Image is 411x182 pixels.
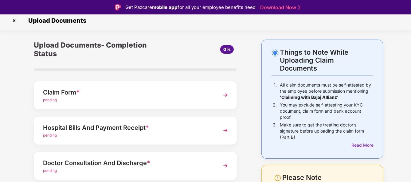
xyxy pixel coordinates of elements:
span: 0% [223,47,231,52]
img: Logo [115,4,121,10]
img: svg+xml;base64,PHN2ZyBpZD0iTmV4dCIgeG1sbnM9Imh0dHA6Ly93d3cudzMub3JnLzIwMDAvc3ZnIiB3aWR0aD0iMzYiIG... [220,160,231,171]
strong: mobile app [152,4,178,10]
img: svg+xml;base64,PHN2ZyBpZD0iTmV4dCIgeG1sbnM9Imh0dHA6Ly93d3cudzMub3JnLzIwMDAvc3ZnIiB3aWR0aD0iMzYiIG... [220,90,231,101]
div: Read More [352,142,373,149]
div: Please Note [282,173,373,182]
div: Things to Note While Uploading Claim Documents [280,48,373,72]
span: Upload Documents [22,17,89,24]
p: Make sure to get the treating doctor’s signature before uploading the claim form (Part B) [280,122,373,140]
div: Upload Documents- Completion Status [34,40,169,59]
div: Get Pazcare for all your employee benefits need [125,4,256,11]
p: All claim documents must be self-attested by the employee before submission mentioning [280,82,373,100]
span: pending [43,133,57,137]
div: Hospital Bills And Payment Receipt [43,123,212,133]
p: 1. [274,82,277,100]
img: Stroke [298,4,300,11]
span: pending [43,98,57,102]
a: Download Now [260,4,299,11]
p: 3. [273,122,277,140]
img: svg+xml;base64,PHN2ZyBpZD0iV2FybmluZ18tXzI0eDI0IiBkYXRhLW5hbWU9Ildhcm5pbmcgLSAyNHgyNCIgeG1sbnM9Im... [274,174,281,182]
p: You may exclude self-attesting your KYC document, claim form and bank account proof. [280,102,373,120]
b: 'Claiming with Bajaj Allianz' [280,95,339,100]
div: Doctor Consultation And Discharge [43,158,212,168]
img: svg+xml;base64,PHN2ZyBpZD0iQ3Jvc3MtMzJ4MzIiIHhtbG5zPSJodHRwOi8vd3d3LnczLm9yZy8yMDAwL3N2ZyIgd2lkdG... [9,16,19,25]
p: 2. [273,102,277,120]
span: pending [43,168,57,173]
img: svg+xml;base64,PHN2ZyB4bWxucz0iaHR0cDovL3d3dy53My5vcmcvMjAwMC9zdmciIHdpZHRoPSIyNC4wOTMiIGhlaWdodD... [272,49,279,56]
img: svg+xml;base64,PHN2ZyBpZD0iTmV4dCIgeG1sbnM9Imh0dHA6Ly93d3cudzMub3JnLzIwMDAvc3ZnIiB3aWR0aD0iMzYiIG... [220,125,231,136]
div: Claim Form [43,87,212,97]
